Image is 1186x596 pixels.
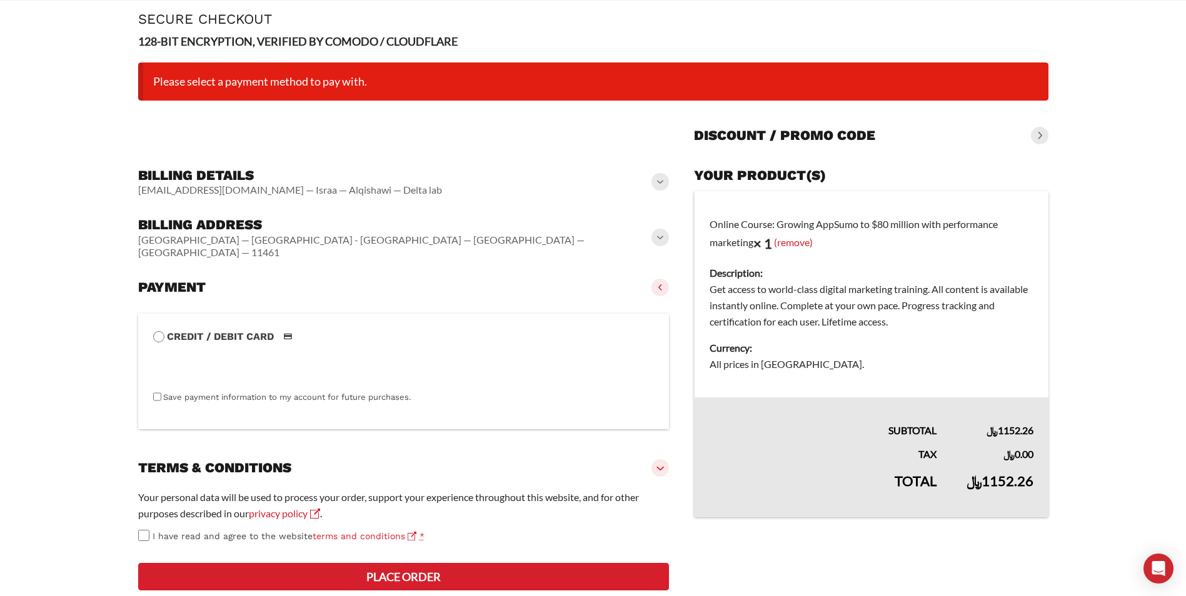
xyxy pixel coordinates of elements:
[138,216,655,234] h3: Billing address
[987,424,1033,436] bdi: 1152.26
[153,331,164,342] input: Credit / Debit CardCredit / Debit Card
[138,279,206,296] h3: Payment
[153,531,416,541] span: I have read and agree to the website
[753,235,772,252] strong: × 1
[138,62,1048,101] li: Please select a payment method to pay with.
[695,191,1048,397] td: Online Course: Growing AppSumo to $80 million with performance marketing
[138,34,458,48] strong: 128-BIT ENCRYPTION, VERIFIED BY COMODO / CLOUDFLARE
[1143,554,1173,584] div: Open Intercom Messenger
[138,11,1048,27] h1: Secure Checkout
[774,236,813,248] a: (remove)
[138,459,291,477] h3: Terms & conditions
[710,265,1033,281] dt: Description:
[138,489,670,522] p: Your personal data will be used to process your order, support your experience throughout this we...
[695,462,952,517] th: Total
[151,342,652,390] iframe: Secure payment input frame
[695,439,952,462] th: Tax
[313,531,416,541] a: terms and conditions
[1003,448,1015,460] span: ﷼
[967,472,1033,489] bdi: 1152.26
[138,167,442,184] h3: Billing details
[987,424,998,436] span: ﷼
[138,563,670,590] button: Place order
[695,397,952,439] th: Subtotal
[710,356,1033,372] dd: All prices in [GEOGRAPHIC_DATA].
[249,507,320,519] a: privacy policy
[967,472,982,489] span: ﷼
[1003,448,1033,460] bdi: 0.00
[138,530,149,541] input: I have read and agree to the websiteterms and conditions *
[276,329,299,344] img: Credit / Debit Card
[710,281,1033,330] dd: Get access to world-class digital marketing training. All content is available instantly online. ...
[138,184,442,196] vaadin-horizontal-layout: [EMAIL_ADDRESS][DOMAIN_NAME] — Israa — Alqishawi — Delta lab
[710,340,1033,356] dt: Currency:
[153,329,655,345] label: Credit / Debit Card
[138,234,655,259] vaadin-horizontal-layout: [GEOGRAPHIC_DATA] — [GEOGRAPHIC_DATA] - [GEOGRAPHIC_DATA] — [GEOGRAPHIC_DATA] — [GEOGRAPHIC_DATA]...
[163,392,411,402] label: Save payment information to my account for future purchases.
[694,127,875,144] h3: Discount / promo code
[420,531,425,541] abbr: required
